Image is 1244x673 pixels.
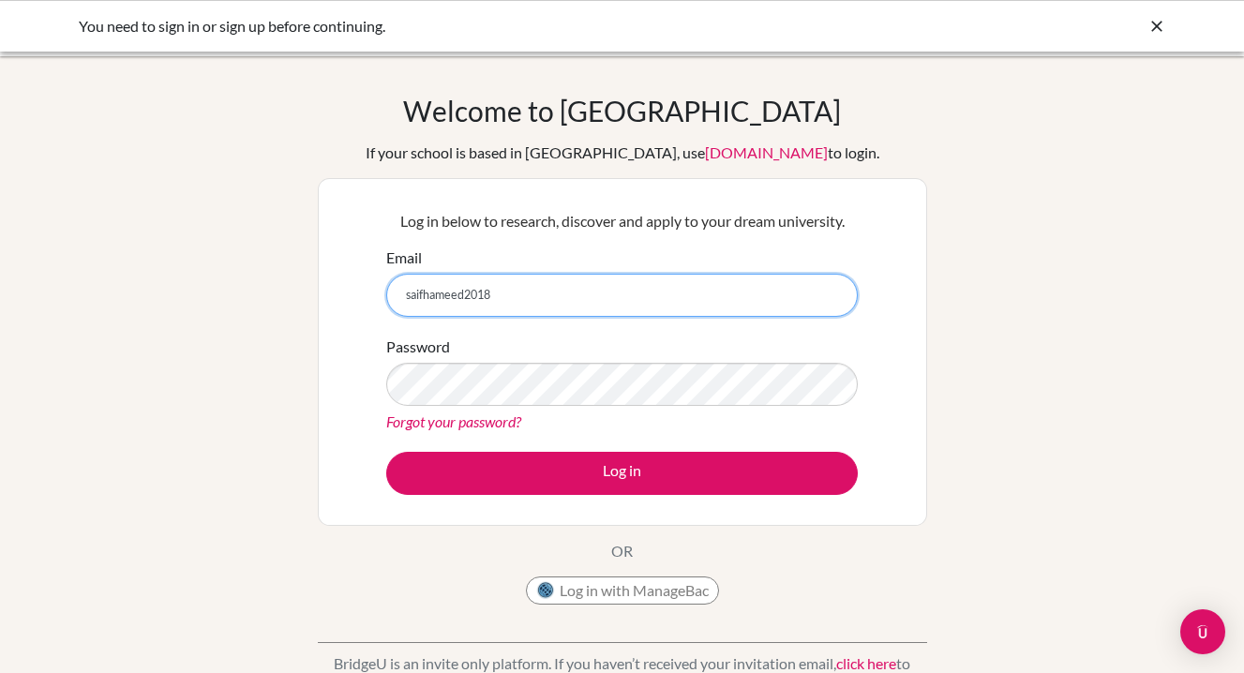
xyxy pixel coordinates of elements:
[386,247,422,269] label: Email
[526,576,719,605] button: Log in with ManageBac
[386,412,521,430] a: Forgot your password?
[366,142,879,164] div: If your school is based in [GEOGRAPHIC_DATA], use to login.
[836,654,896,672] a: click here
[403,94,841,127] h1: Welcome to [GEOGRAPHIC_DATA]
[705,143,828,161] a: [DOMAIN_NAME]
[386,336,450,358] label: Password
[386,210,858,232] p: Log in below to research, discover and apply to your dream university.
[79,15,885,37] div: You need to sign in or sign up before continuing.
[386,452,858,495] button: Log in
[611,540,633,562] p: OR
[1180,609,1225,654] div: Open Intercom Messenger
